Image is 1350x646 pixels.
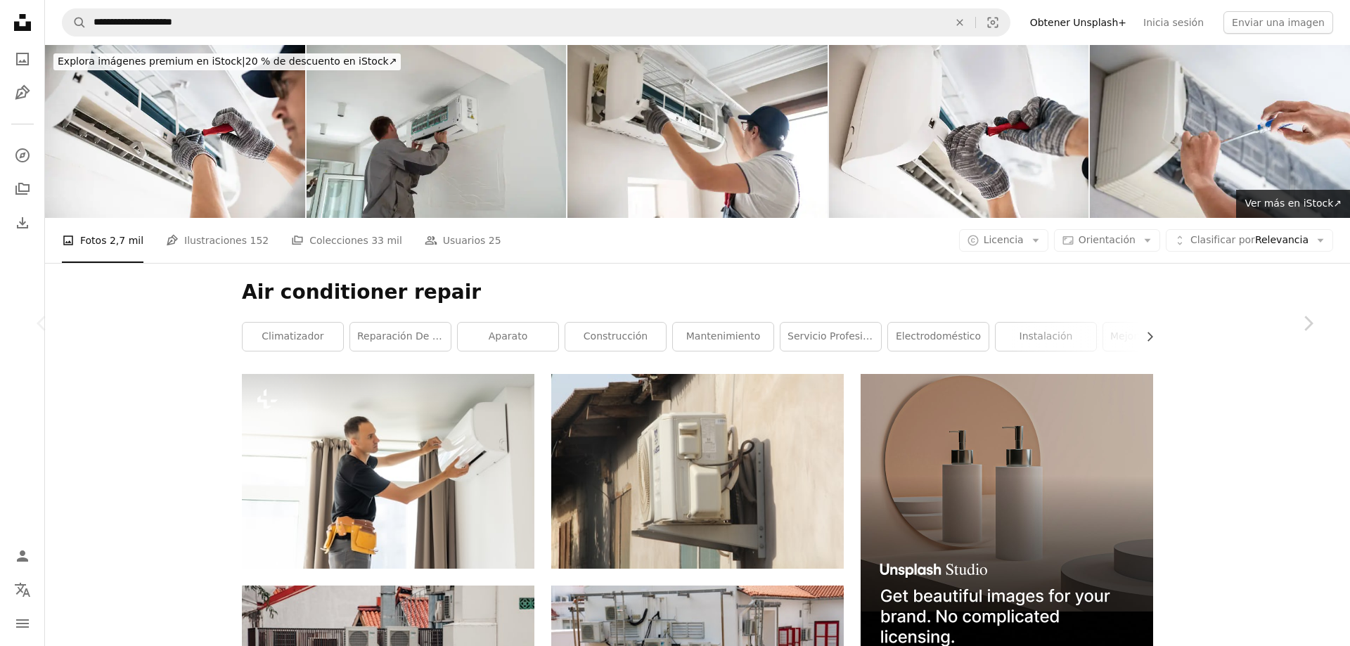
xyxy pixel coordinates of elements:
button: Licencia [959,229,1048,252]
img: Technician with screwdriver repairing air conditioner at home [45,45,305,218]
img: Technician repairing air conditioner at home [567,45,828,218]
a: Vista trasera de un hombre limpiando el sistema de aire acondicionado. [242,465,534,477]
span: Ver más en iStock ↗ [1245,198,1342,209]
a: construcción [565,323,666,351]
a: Usuarios 25 [425,218,501,263]
div: 20 % de descuento en iStock ↗ [53,53,401,70]
button: desplazar lista a la derecha [1137,323,1153,351]
a: climatizador [243,323,343,351]
img: Un teléfono blanco montado en el costado de un edificio [551,374,844,569]
img: Trabajador masculino instalando aire acondicionado en el apartamento durante la temporada de verano. [307,45,567,218]
button: Clasificar porRelevancia [1166,229,1333,252]
img: Repairman fix air conditioning systems, Technicians man using screwdrivers service for repair and... [1090,45,1350,218]
a: Explorar [8,141,37,169]
button: Idioma [8,576,37,604]
a: Colecciones [8,175,37,203]
a: instalación [996,323,1096,351]
span: 33 mil [371,233,402,248]
a: Obtener Unsplash+ [1022,11,1135,34]
span: Licencia [984,234,1024,245]
span: Explora imágenes premium en iStock | [58,56,245,67]
a: Un teléfono blanco montado en el costado de un edificio [551,465,844,477]
a: Ilustraciones [8,79,37,107]
a: Fotos [8,45,37,73]
a: aparato [458,323,558,351]
a: Siguiente [1266,256,1350,391]
a: electrodoméstico [888,323,989,351]
a: Iniciar sesión / Registrarse [8,542,37,570]
button: Buscar en Unsplash [63,9,86,36]
a: mantenimiento [673,323,773,351]
span: 152 [250,233,269,248]
a: Inicia sesión [1135,11,1212,34]
a: Ilustraciones 152 [166,218,269,263]
a: Explora imágenes premium en iStock|20 % de descuento en iStock↗ [45,45,409,79]
button: Menú [8,609,37,638]
a: Historial de descargas [8,209,37,237]
span: 25 [489,233,501,248]
img: Technician with screwdriver repairing air conditioner at home [829,45,1089,218]
button: Búsqueda visual [976,9,1010,36]
button: Enviar una imagen [1223,11,1333,34]
a: Servicio Profesional [780,323,881,351]
span: Relevancia [1190,233,1309,247]
form: Encuentra imágenes en todo el sitio [62,8,1010,37]
a: Reparación de aire acondicionado [350,323,451,351]
a: Ver más en iStock↗ [1236,190,1350,218]
a: Colecciones 33 mil [291,218,402,263]
button: Borrar [944,9,975,36]
span: Clasificar por [1190,234,1255,245]
a: mejoras para el hogar [1103,323,1204,351]
img: Vista trasera de un hombre limpiando el sistema de aire acondicionado. [242,374,534,569]
span: Orientación [1079,234,1136,245]
button: Orientación [1054,229,1160,252]
h1: Air conditioner repair [242,280,1153,305]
